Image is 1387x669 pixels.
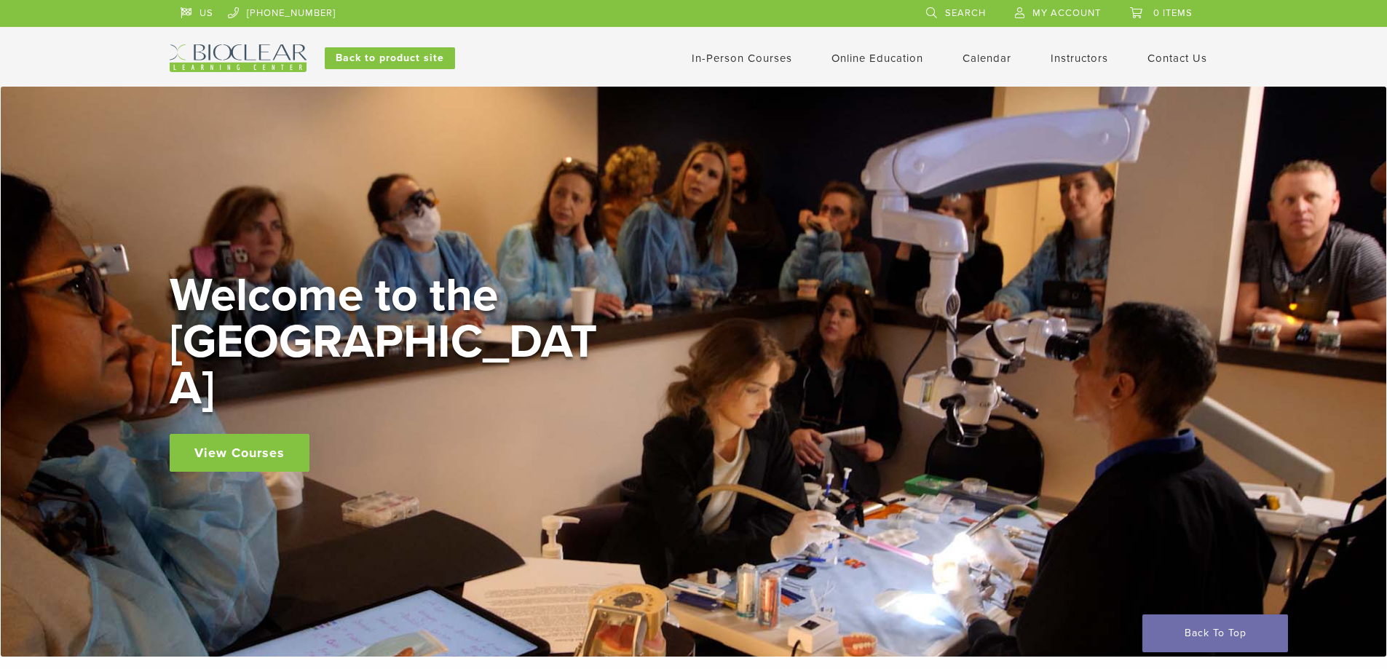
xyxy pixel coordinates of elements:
[1153,7,1193,19] span: 0 items
[1051,52,1108,65] a: Instructors
[325,47,455,69] a: Back to product site
[1032,7,1101,19] span: My Account
[945,7,986,19] span: Search
[1147,52,1207,65] a: Contact Us
[170,272,606,412] h2: Welcome to the [GEOGRAPHIC_DATA]
[692,52,792,65] a: In-Person Courses
[170,44,307,72] img: Bioclear
[831,52,923,65] a: Online Education
[1142,614,1288,652] a: Back To Top
[170,434,309,472] a: View Courses
[963,52,1011,65] a: Calendar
